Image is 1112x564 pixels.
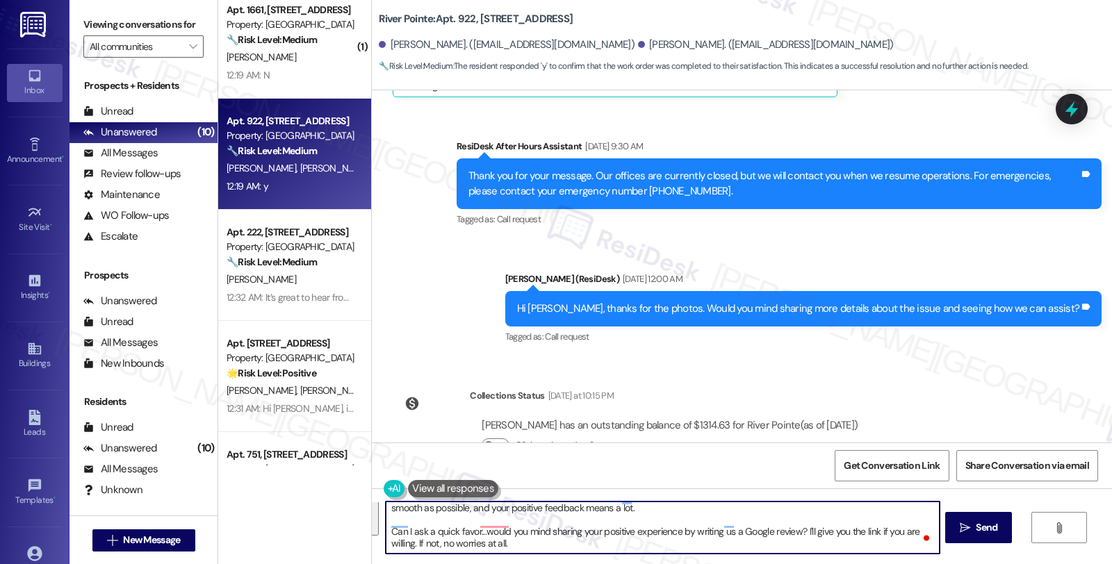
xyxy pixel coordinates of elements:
[1054,522,1064,533] i: 
[497,213,541,225] span: Call request
[62,152,64,162] span: •
[194,438,218,459] div: (10)
[227,33,317,46] strong: 🔧 Risk Level: Medium
[83,188,160,202] div: Maintenance
[107,535,117,546] i: 
[227,114,355,128] div: Apt. 922, [STREET_ADDRESS]
[227,336,355,351] div: Apt. [STREET_ADDRESS]
[83,356,164,371] div: New Inbounds
[83,146,158,160] div: All Messages
[965,458,1089,473] span: Share Conversation via email
[227,240,355,254] div: Property: [GEOGRAPHIC_DATA]
[227,256,317,268] strong: 🔧 Risk Level: Medium
[300,384,370,397] span: [PERSON_NAME]
[457,139,1102,158] div: ResiDesk After Hours Assistant
[20,12,49,38] img: ResiDesk Logo
[470,388,544,403] div: Collections Status
[83,441,157,456] div: Unanswered
[83,125,157,140] div: Unanswered
[386,501,939,554] textarea: To enrich screen reader interactions, please activate Accessibility in Grammarly extension settings
[83,208,169,223] div: WO Follow-ups
[956,450,1098,481] button: Share Conversation via email
[227,273,296,285] span: [PERSON_NAME]
[227,51,296,63] span: [PERSON_NAME]
[7,64,63,101] a: Inbox
[227,17,355,32] div: Property: [GEOGRAPHIC_DATA]
[83,315,133,329] div: Unread
[227,144,317,157] strong: 🔧 Risk Level: Medium
[7,406,63,443] a: Leads
[505,272,1102,291] div: [PERSON_NAME] (ResiDesk)
[92,529,195,551] button: New Message
[482,418,858,433] div: [PERSON_NAME] has an outstanding balance of $1314.63 for River Pointe (as of [DATE])
[379,59,1028,74] span: : The resident responded 'y' to confirm that the work order was completed to their satisfaction. ...
[69,78,218,93] div: Prospects + Residents
[379,12,573,26] b: River Pointe: Apt. 922, [STREET_ADDRESS]
[50,220,52,230] span: •
[945,512,1013,543] button: Send
[960,522,970,533] i: 
[83,483,142,497] div: Unknown
[83,462,158,476] div: All Messages
[227,367,316,379] strong: 🌟 Risk Level: Positive
[638,38,894,52] div: [PERSON_NAME]. ([EMAIL_ADDRESS][DOMAIN_NAME])
[515,438,597,453] label: Click to show details
[227,3,355,17] div: Apt. 1661, [STREET_ADDRESS]
[227,180,268,192] div: 12:19 AM: y
[545,388,614,403] div: [DATE] at 10:15 PM
[123,533,180,547] span: New Message
[7,337,63,374] a: Buildings
[976,520,997,535] span: Send
[90,35,181,58] input: All communities
[83,104,133,119] div: Unread
[505,326,1102,347] div: Tagged as:
[83,14,204,35] label: Viewing conversations for
[69,268,218,283] div: Prospects
[545,331,589,342] span: Call request
[69,395,218,409] div: Residents
[835,450,949,481] button: Get Conversation Link
[379,38,635,52] div: [PERSON_NAME]. ([EMAIL_ADDRESS][DOMAIN_NAME])
[48,288,50,298] span: •
[379,60,452,72] strong: 🔧 Risk Level: Medium
[844,458,940,473] span: Get Conversation Link
[83,294,157,308] div: Unanswered
[227,384,300,397] span: [PERSON_NAME]
[83,335,158,350] div: All Messages
[54,493,56,503] span: •
[227,128,355,143] div: Property: [GEOGRAPHIC_DATA]
[194,122,218,143] div: (10)
[619,272,682,286] div: [DATE] 12:00 AM
[7,269,63,306] a: Insights •
[7,474,63,511] a: Templates •
[227,69,270,81] div: 12:19 AM: N
[189,41,197,52] i: 
[468,169,1079,199] div: Thank you for your message. Our offices are currently closed, but we will contact you when we res...
[457,209,1102,229] div: Tagged as:
[300,162,370,174] span: [PERSON_NAME]
[227,351,355,365] div: Property: [GEOGRAPHIC_DATA]
[83,420,133,435] div: Unread
[83,167,181,181] div: Review follow-ups
[227,462,355,476] div: Property: [GEOGRAPHIC_DATA]
[517,301,1080,316] div: Hi [PERSON_NAME], thanks for the photos. Would you mind sharing more details about the issue and ...
[83,229,138,244] div: Escalate
[227,225,355,240] div: Apt. 222, [STREET_ADDRESS]
[7,201,63,238] a: Site Visit •
[227,447,355,462] div: Apt. 751, [STREET_ADDRESS]
[582,139,643,154] div: [DATE] 9:30 AM
[227,162,300,174] span: [PERSON_NAME]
